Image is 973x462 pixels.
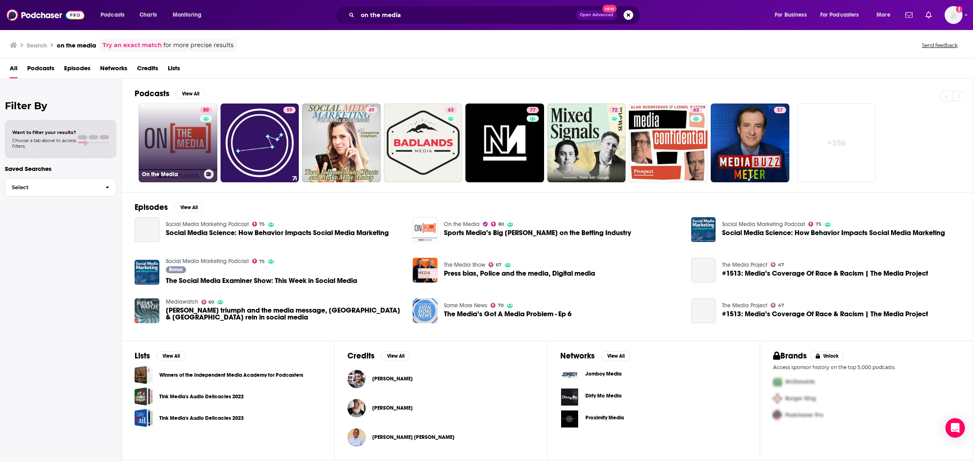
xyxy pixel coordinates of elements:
a: #1513: Media’s Coverage Of Race & Racism | The Media Project [691,298,716,323]
h3: On the Media [142,171,201,178]
a: The Media Show [444,261,485,268]
a: Charts [134,9,162,22]
a: Jordan O'Neal [347,399,366,417]
span: Burger King [785,395,816,402]
a: 72 [547,104,626,182]
a: 77 [465,104,544,182]
span: Choose a tab above to access filters. [12,138,76,149]
a: EpisodesView All [135,202,204,212]
img: Trump triumph and the media message, Australia & Malaysia rein in social media [135,298,159,323]
a: 59 [283,107,296,113]
img: First Pro Logo [770,373,785,390]
a: Sports Media’s Big Gamble on the Betting Industry [444,229,631,236]
a: 57 [774,107,786,113]
img: Podchaser - Follow, Share and Rate Podcasts [6,7,84,23]
button: View All [156,351,186,361]
button: View All [601,351,630,361]
button: View All [174,203,204,212]
a: NetworksView All [560,351,630,361]
a: Mediawatch [166,298,198,305]
button: Select [5,178,116,196]
a: 75 [252,222,265,227]
img: The Social Media Examiner Show: This Week in Social Media [135,260,159,285]
span: 60 [208,300,214,304]
span: 63 [448,106,454,114]
span: New [602,5,617,13]
a: #1513: Media’s Coverage Of Race & Racism | The Media Project [691,258,716,283]
span: 80 [498,222,504,226]
span: [PERSON_NAME] triumph and the media message, [GEOGRAPHIC_DATA] & [GEOGRAPHIC_DATA] rein in social... [166,307,403,321]
a: +35k [797,104,876,182]
a: Winners of the Independent Media Academy for Podcasters [135,366,153,384]
h3: Search [27,41,47,49]
input: Search podcasts, credits, & more... [358,9,576,22]
span: for more precise results [163,41,234,50]
span: Social Media Science: How Behavior Impacts Social Media Marketing [166,229,389,236]
a: Proximity Media logoProximity Media [560,410,747,428]
a: 47 [771,262,784,267]
div: Search podcasts, credits, & more... [343,6,648,24]
h2: Episodes [135,202,168,212]
p: Saved Searches [5,165,116,173]
span: Bonus [169,267,182,272]
a: 72 [609,107,621,113]
span: [PERSON_NAME] [372,405,413,411]
span: 47 [778,263,784,267]
span: 80 [203,106,209,114]
h2: Filter By [5,100,116,112]
a: Credits [137,62,158,78]
button: open menu [167,9,212,22]
a: 47 [771,303,784,308]
h2: Networks [560,351,595,361]
span: 75 [259,222,265,226]
span: Select [5,185,99,190]
span: 57 [777,106,783,114]
button: Adelle OnyangoAdelle Onyango [347,366,534,392]
span: 77 [530,106,536,114]
a: Abdulhafeez Hafeestonova Onitilo [372,434,454,440]
img: Social Media Science: How Behavior Impacts Social Media Marketing [691,217,716,242]
a: Trump triumph and the media message, Australia & Malaysia rein in social media [166,307,403,321]
a: 49 [302,104,381,182]
span: More [877,9,890,21]
span: [PERSON_NAME] [PERSON_NAME] [372,434,454,440]
a: Social Media Science: How Behavior Impacts Social Media Marketing [135,217,159,242]
span: McDonalds [785,378,815,385]
a: 77 [527,107,539,113]
span: Networks [100,62,127,78]
a: 59 [221,104,299,182]
a: 67 [489,262,502,267]
a: 60 [201,300,214,304]
a: 75 [252,259,265,263]
a: 80 [200,107,212,113]
a: The Media Project [722,302,767,309]
a: Podcasts [27,62,54,78]
span: 70 [498,304,504,307]
img: Proximity Media logo [560,410,579,428]
img: Abdulhafeez Hafeestonova Onitilo [347,428,366,447]
a: Show notifications dropdown [922,8,935,22]
span: Want to filter your results? [12,130,76,135]
div: Open Intercom Messenger [945,418,965,438]
a: 63 [445,107,457,113]
a: 63 [629,104,707,182]
a: Tink Media's Audio Delicacies 2023 [135,409,153,427]
span: Dirty Mo Media [585,393,622,399]
img: Sports Media’s Big Gamble on the Betting Industry [413,217,437,242]
span: Logged in as Kwall [945,6,962,24]
img: Adelle Onyango [347,370,366,388]
a: The Media’s Got A Media Problem - Ep 6 [444,311,572,317]
a: Some More News [444,302,487,309]
span: 63 [693,106,699,114]
a: CreditsView All [347,351,410,361]
button: open menu [815,9,871,22]
h2: Brands [773,351,807,361]
span: Jomboy Media [585,371,622,377]
a: Dirty Mo Media logoDirty Mo Media [560,388,747,406]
